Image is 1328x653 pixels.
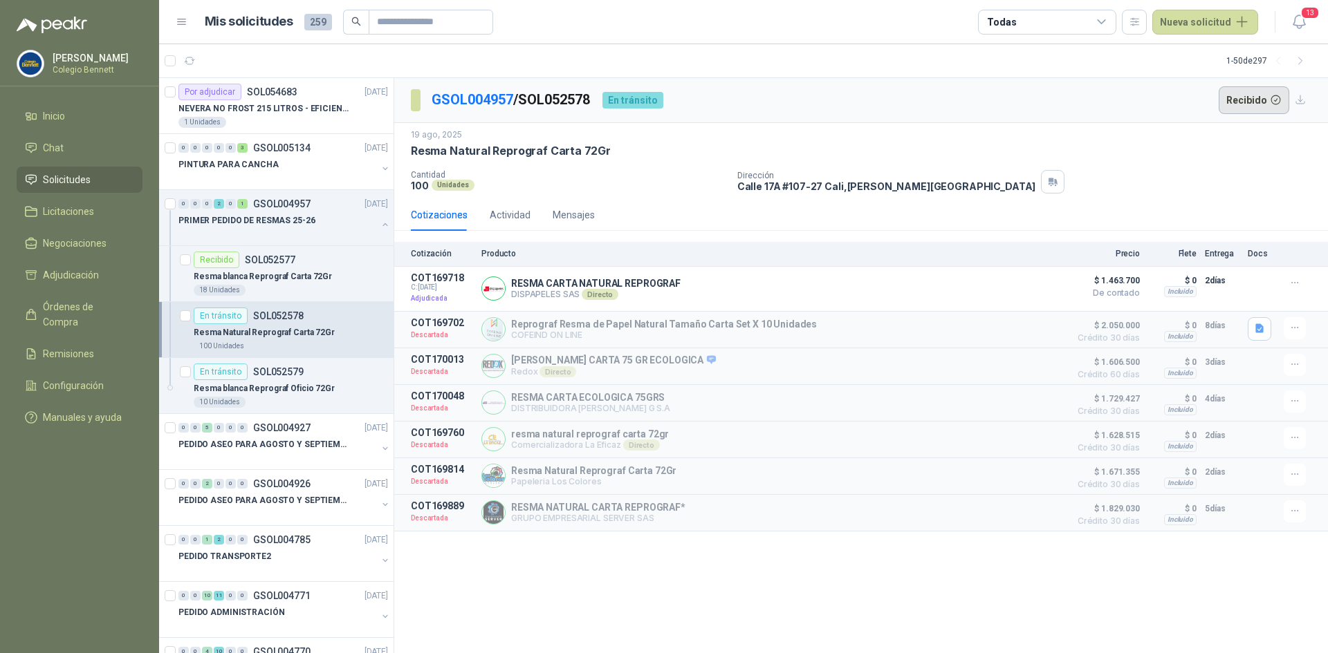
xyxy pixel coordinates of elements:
p: $ 0 [1148,427,1197,444]
a: Chat [17,135,142,161]
a: 0 0 0 0 0 3 GSOL005134[DATE] PINTURA PARA CANCHA [178,140,391,184]
p: [DATE] [365,142,388,155]
p: GSOL004927 [253,423,311,433]
p: Descartada [411,328,473,342]
p: COT169814 [411,464,473,475]
p: DISPAPELES SAS [511,289,681,300]
button: Nueva solicitud [1152,10,1258,35]
a: Configuración [17,372,142,399]
p: COFEIND ON LINE [511,330,817,340]
p: 2 días [1205,272,1239,289]
span: $ 1.729.427 [1071,390,1140,407]
a: Negociaciones [17,230,142,256]
p: [DATE] [365,422,388,435]
p: Entrega [1205,249,1239,258]
p: Cotización [411,249,473,258]
span: $ 1.829.030 [1071,500,1140,517]
div: En tránsito [194,363,248,380]
p: Resma blanca Reprograf Oficio 72Gr [194,382,335,395]
span: Configuración [43,378,104,393]
button: Recibido [1219,86,1290,114]
div: Directo [582,289,618,300]
p: Resma Natural Reprograf Carta 72Gr [411,144,611,158]
p: $ 0 [1148,354,1197,370]
p: NEVERA NO FROST 215 LITROS - EFICIENCIA ENERGETICA A [178,102,351,115]
div: 0 [190,199,201,209]
p: 19 ago, 2025 [411,129,462,142]
a: Remisiones [17,341,142,367]
p: Comercializadora La Eficaz [511,439,669,451]
div: 0 [190,479,201,489]
p: Calle 17A #107-27 Cali , [PERSON_NAME][GEOGRAPHIC_DATA] [737,180,1036,192]
p: COT169702 [411,317,473,328]
p: Precio [1071,249,1140,258]
p: $ 0 [1148,500,1197,517]
p: Descartada [411,438,473,452]
span: Órdenes de Compra [43,299,129,330]
img: Company Logo [482,354,505,377]
p: Dirección [737,171,1036,180]
img: Company Logo [482,277,505,300]
span: Crédito 30 días [1071,407,1140,415]
div: 0 [190,535,201,545]
p: COT170013 [411,354,473,365]
div: 0 [214,423,224,433]
span: Crédito 30 días [1071,517,1140,525]
div: 0 [178,199,189,209]
p: [PERSON_NAME] [53,53,139,63]
p: 100 [411,180,429,191]
p: Redox [511,366,716,377]
div: 0 [225,535,236,545]
p: COT169889 [411,500,473,511]
img: Company Logo [482,464,505,487]
p: RESMA CARTA ECOLOGICA 75GRS [511,392,670,403]
div: 0 [214,143,224,153]
div: Incluido [1164,404,1197,415]
p: 2 días [1205,464,1239,480]
span: Manuales y ayuda [43,410,122,425]
span: Inicio [43,108,65,124]
span: Solicitudes [43,172,91,187]
p: PEDIDO ASEO PARA AGOSTO Y SEPTIEMBRE 2 [178,438,351,451]
p: 2 días [1205,427,1239,444]
div: 0 [190,143,201,153]
p: GSOL004957 [253,199,311,209]
span: $ 1.463.700 [1071,272,1140,289]
p: PEDIDO ASEO PARA AGOSTO Y SEPTIEMBRE [178,494,351,507]
span: De contado [1071,289,1140,297]
p: GRUPO EMPRESARIAL SERVER SAS [511,513,685,523]
p: Descartada [411,475,473,489]
span: C: [DATE] [411,283,473,292]
div: 0 [178,143,189,153]
p: resma natural reprograf carta 72gr [511,428,669,439]
p: Resma Natural Reprograf Carta 72Gr [511,465,676,476]
p: $ 0 [1148,464,1197,480]
a: Adjudicación [17,262,142,288]
span: $ 1.671.355 [1071,464,1140,480]
div: 0 [178,535,189,545]
span: Crédito 30 días [1071,444,1140,452]
p: Papeleria Los Colores [511,476,676,486]
p: COT169718 [411,272,473,283]
div: Todas [987,15,1016,30]
p: Descartada [411,511,473,525]
p: DISTRIBUIDORA [PERSON_NAME] G S.A [511,403,670,413]
div: 10 [202,591,212,600]
div: 0 [178,479,189,489]
a: 0 0 5 0 0 0 GSOL004927[DATE] PEDIDO ASEO PARA AGOSTO Y SEPTIEMBRE 2 [178,419,391,464]
div: En tránsito [194,307,248,324]
a: GSOL004957 [432,91,513,108]
img: Company Logo [482,391,505,414]
span: search [351,17,361,26]
div: 0 [202,143,212,153]
a: Por adjudicarSOL054683[DATE] NEVERA NO FROST 215 LITROS - EFICIENCIA ENERGETICA A1 Unidades [159,78,394,134]
div: Unidades [432,180,474,191]
p: GSOL004926 [253,479,311,489]
div: 1 - 50 de 297 [1226,50,1311,72]
div: 1 [237,199,248,209]
div: 0 [178,423,189,433]
a: Órdenes de Compra [17,294,142,335]
p: Resma blanca Reprograf Carta 72Gr [194,270,332,283]
p: 4 días [1205,390,1239,407]
div: 0 [225,591,236,600]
